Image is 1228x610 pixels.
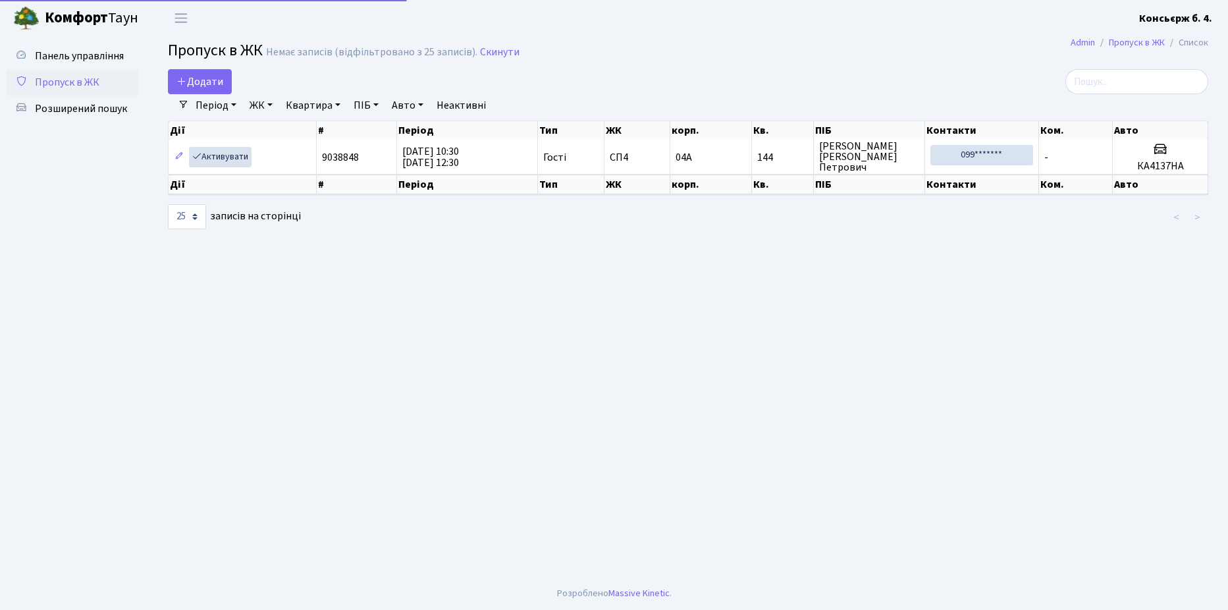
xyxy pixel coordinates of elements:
select: записів на сторінці [168,204,206,229]
th: Дії [169,175,317,194]
a: ЖК [244,94,278,117]
button: Переключити навігацію [165,7,198,29]
th: Період [397,121,539,140]
th: Ком. [1039,121,1113,140]
th: Період [397,175,539,194]
a: Панель управління [7,43,138,69]
input: Пошук... [1065,69,1208,94]
nav: breadcrumb [1051,29,1228,57]
span: 144 [757,152,809,163]
span: Пропуск в ЖК [168,39,263,62]
span: 9038848 [322,150,359,165]
th: корп. [670,121,752,140]
th: ПІБ [814,121,925,140]
a: Квартира [280,94,346,117]
span: СП4 [610,152,664,163]
span: - [1044,150,1048,165]
th: Контакти [925,175,1039,194]
span: Розширений пошук [35,101,127,116]
a: Розширений пошук [7,96,138,122]
th: Авто [1113,121,1208,140]
span: Пропуск в ЖК [35,75,99,90]
a: Massive Kinetic [608,586,670,600]
h5: КА4137НА [1118,160,1202,173]
a: Неактивні [431,94,491,117]
b: Комфорт [45,7,108,28]
span: Гості [543,152,566,163]
span: Таун [45,7,138,30]
th: ЖК [604,175,670,194]
span: [PERSON_NAME] [PERSON_NAME] Петрович [819,141,919,173]
a: Консьєрж б. 4. [1139,11,1212,26]
a: Авто [387,94,429,117]
th: # [317,121,397,140]
th: Кв. [752,121,814,140]
th: корп. [670,175,752,194]
th: ЖК [604,121,670,140]
a: ПІБ [348,94,384,117]
a: Admin [1071,36,1095,49]
a: Скинути [480,46,520,59]
li: Список [1165,36,1208,50]
div: Немає записів (відфільтровано з 25 записів). [266,46,477,59]
img: logo.png [13,5,40,32]
th: Ком. [1039,175,1113,194]
th: # [317,175,397,194]
th: Кв. [752,175,814,194]
a: Пропуск в ЖК [7,69,138,96]
a: Активувати [189,147,252,167]
th: Тип [538,121,604,140]
span: Панель управління [35,49,124,63]
th: ПІБ [814,175,925,194]
label: записів на сторінці [168,204,301,229]
div: Розроблено . [557,586,672,601]
span: [DATE] 10:30 [DATE] 12:30 [402,144,459,170]
th: Контакти [925,121,1039,140]
th: Тип [538,175,604,194]
th: Авто [1113,175,1208,194]
span: Додати [176,74,223,89]
span: 04А [676,150,692,165]
a: Пропуск в ЖК [1109,36,1165,49]
th: Дії [169,121,317,140]
a: Період [190,94,242,117]
a: Додати [168,69,232,94]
